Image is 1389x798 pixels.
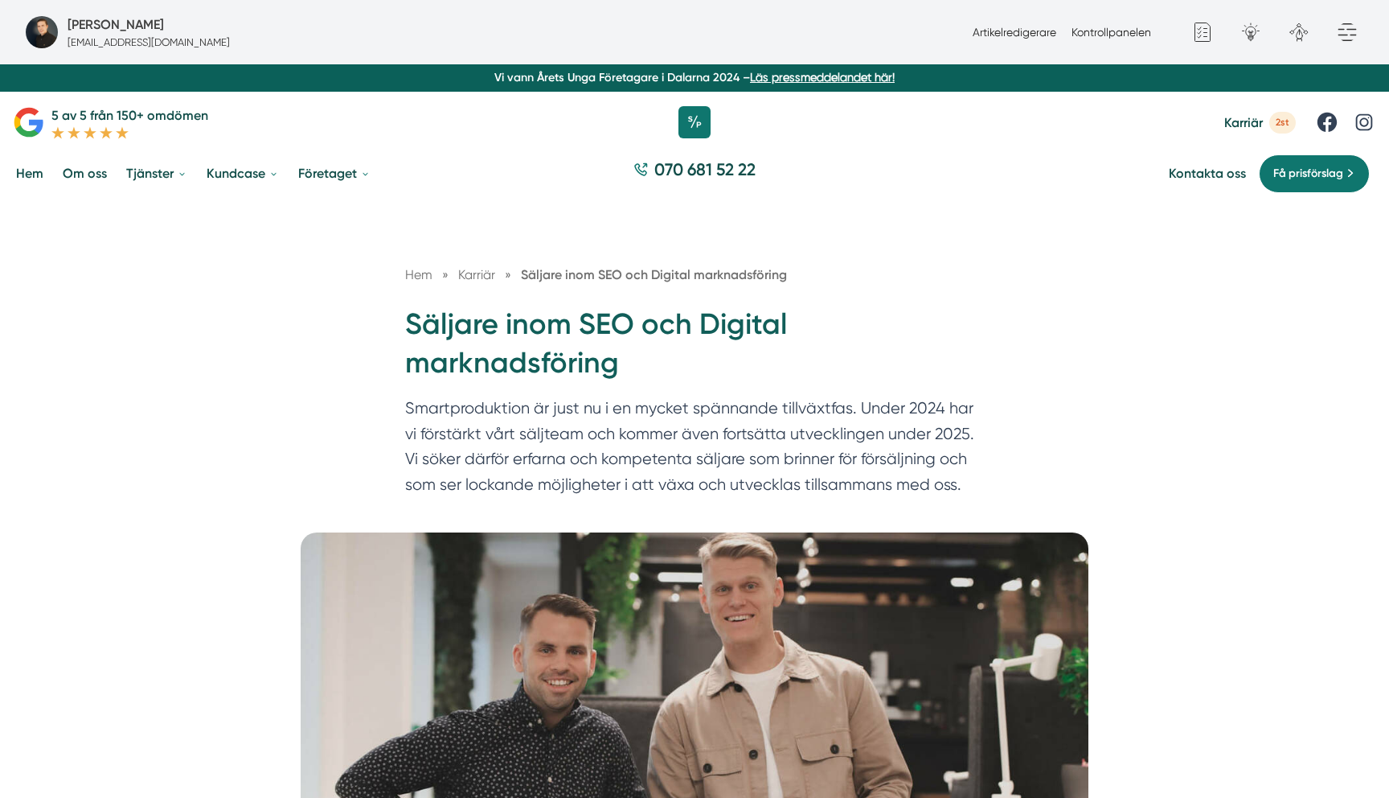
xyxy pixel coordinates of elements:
a: 070 681 52 22 [627,158,762,189]
a: Säljare inom SEO och Digital marknadsföring [521,267,787,282]
a: Hem [13,153,47,194]
span: Karriär [458,267,495,282]
a: Kontrollpanelen [1071,26,1151,39]
span: » [442,265,449,285]
img: foretagsbild-pa-smartproduktion-ett-foretag-i-dalarnas-lan-2023.jpg [26,16,58,48]
a: Företaget [295,153,374,194]
p: Smartproduktion är just nu i en mycket spännande tillväxtfas. Under 2024 har vi förstärkt vårt sä... [405,396,984,505]
a: Få prisförslag [1259,154,1370,193]
a: Om oss [59,153,110,194]
a: Artikelredigerare [973,26,1056,39]
h1: Säljare inom SEO och Digital marknadsföring [405,305,984,396]
a: Karriär 2st [1224,112,1296,134]
span: 070 681 52 22 [654,158,756,181]
p: Vi vann Årets Unga Företagare i Dalarna 2024 – [6,69,1383,85]
a: Hem [405,267,432,282]
a: Kundcase [203,153,282,194]
span: Karriär [1224,115,1263,130]
span: 2st [1269,112,1296,134]
a: Tjänster [123,153,191,194]
a: Läs pressmeddelandet här! [750,71,895,84]
p: 5 av 5 från 150+ omdömen [51,105,208,125]
h5: Super Administratör [68,14,164,35]
p: [EMAIL_ADDRESS][DOMAIN_NAME] [68,35,230,50]
nav: Breadcrumb [405,265,984,285]
span: Få prisförslag [1273,165,1343,183]
span: » [505,265,511,285]
a: Kontakta oss [1169,166,1246,181]
a: Karriär [458,267,498,282]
